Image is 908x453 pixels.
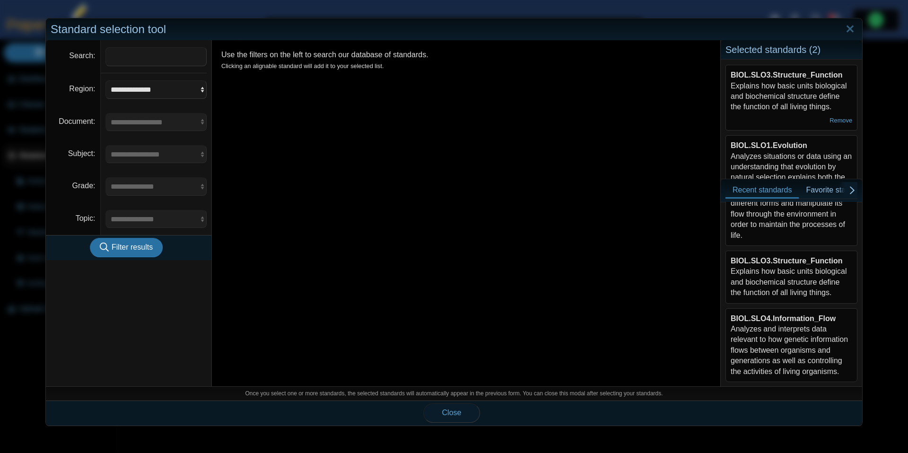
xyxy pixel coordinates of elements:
span: Filter results [112,243,153,251]
div: Explains how basic units biological and biochemical structure define the function of all living t... [725,65,857,131]
a: Remove [829,117,852,124]
a: Favorite standards [799,182,876,198]
button: Close [423,403,480,422]
b: BIOL.SLO3.Structure_Function [731,257,842,265]
b: BIOL.SLO4.Information_Flow [731,314,836,322]
button: Filter results [90,238,163,257]
a: Recent standards [725,182,799,198]
label: Search [69,52,95,60]
div: Analyzes and interprets data relevant to how genetic information flows between organisms and gene... [731,314,852,377]
span: Close [442,409,462,417]
label: Subject [68,149,96,157]
small: Clicking an alignable standard will add it to your selected list. [221,62,384,70]
b: BIOL.SLO3.Structure_Function [731,71,842,79]
span: 2 [812,44,817,55]
div: Analyzes situations or data using an understanding that evolution by natural selection explains b... [725,135,857,211]
div: Applies an understanding of how living organisms utilize energy in different forms and manipulate... [731,166,852,241]
label: Document [59,117,95,125]
label: Topic [76,214,96,222]
label: Region [69,85,95,93]
div: Once you select one or more standards, the selected standards will automatically appear in the pr... [46,386,862,401]
div: Use the filters on the left to search our database of standards. [211,40,720,386]
a: Close [843,21,857,37]
b: BIOL.SLO1.Evolution [731,141,807,149]
div: Standard selection tool [46,18,862,41]
div: Explains how basic units biological and biochemical structure define the function of all living t... [731,256,852,298]
div: Selected standards ( ) [721,40,862,60]
label: Grade [72,182,96,190]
